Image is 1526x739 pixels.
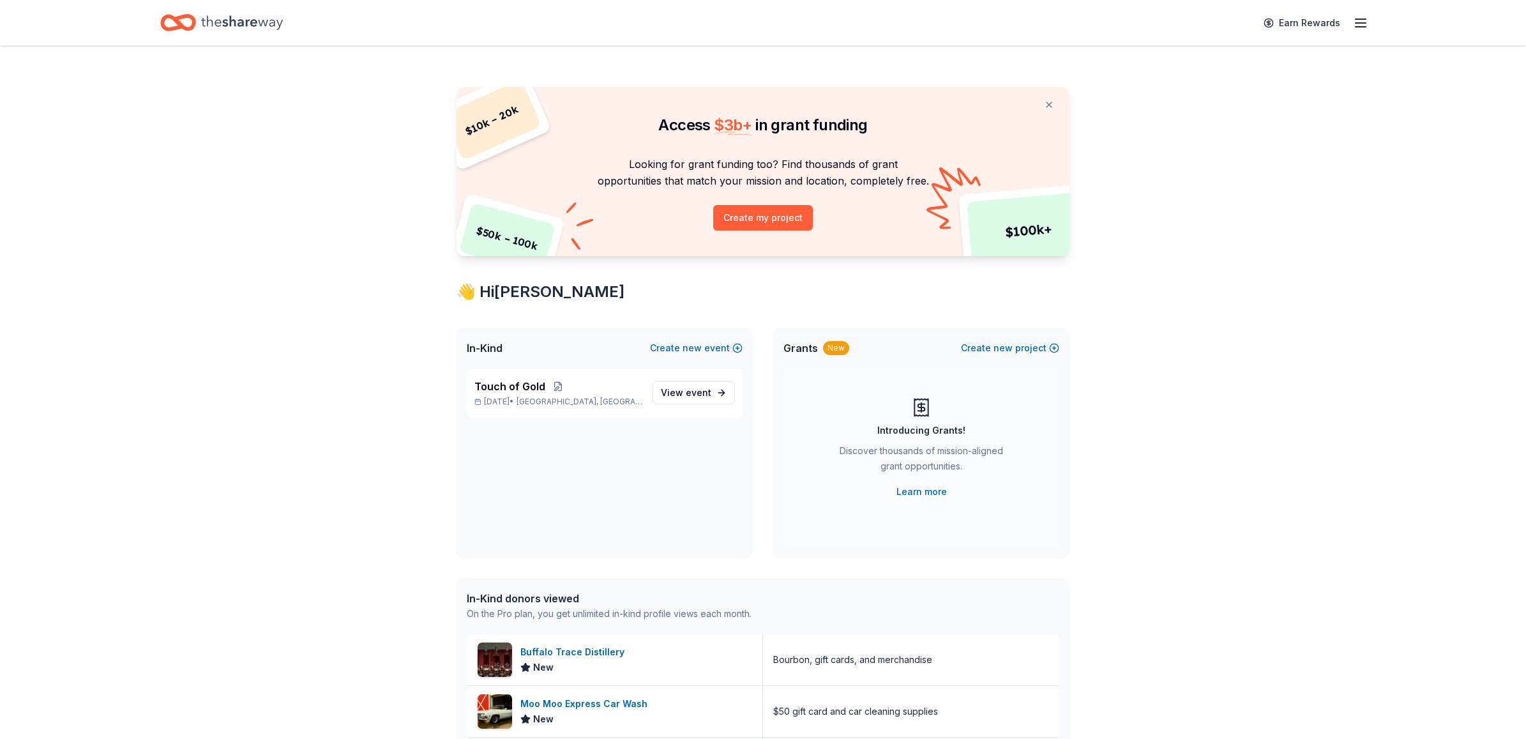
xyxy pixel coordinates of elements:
span: View [661,385,711,400]
span: Grants [783,340,818,356]
img: Image for Buffalo Trace Distillery [478,643,512,677]
a: View event [653,381,735,404]
p: Looking for grant funding too? Find thousands of grant opportunities that match your mission and ... [472,156,1054,190]
span: event [686,387,711,398]
div: 👋 Hi [PERSON_NAME] [457,282,1069,302]
span: [GEOGRAPHIC_DATA], [GEOGRAPHIC_DATA] [517,397,642,407]
button: Createnewevent [650,340,743,356]
span: In-Kind [467,340,502,356]
div: In-Kind donors viewed [467,591,752,606]
p: [DATE] • [474,397,642,407]
div: Moo Moo Express Car Wash [520,696,653,712]
div: Buffalo Trace Distillery [520,644,630,660]
div: Discover thousands of mission-aligned grant opportunities. [835,443,1008,479]
span: new [683,340,702,356]
span: Access in grant funding [658,116,867,134]
span: New [533,712,554,727]
div: $ 10k – 20k [442,79,542,161]
button: Create my project [713,205,813,231]
img: Image for Moo Moo Express Car Wash [478,694,512,729]
a: Learn more [896,484,947,499]
span: Touch of Gold [474,379,545,394]
a: Earn Rewards [1256,11,1348,34]
a: Home [160,8,283,38]
div: $50 gift card and car cleaning supplies [773,704,938,719]
div: Introducing Grants! [877,423,965,438]
span: new [993,340,1013,356]
div: New [823,341,849,355]
span: $ 3b + [714,116,752,134]
div: Bourbon, gift cards, and merchandise [773,652,932,667]
button: Createnewproject [961,340,1059,356]
div: On the Pro plan, you get unlimited in-kind profile views each month. [467,606,752,621]
span: New [533,660,554,675]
